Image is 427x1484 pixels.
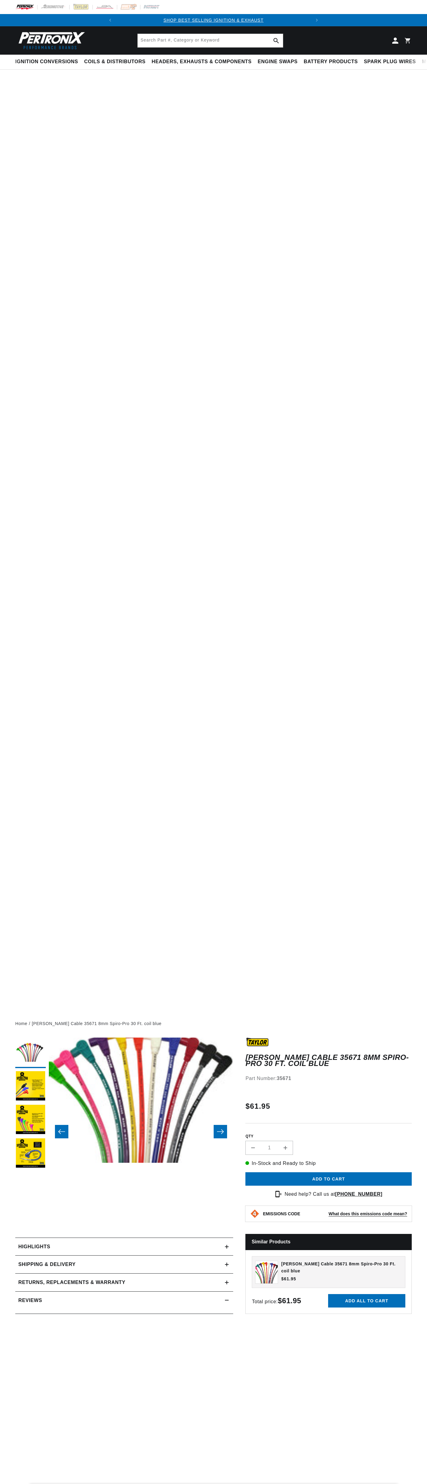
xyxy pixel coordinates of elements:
span: Spark Plug Wires [364,59,416,65]
button: Load image 3 in gallery view [15,1105,46,1135]
summary: Engine Swaps [255,55,301,69]
button: Load image 1 in gallery view [15,1038,46,1068]
span: $61.95 [245,1101,270,1112]
img: Emissions code [250,1209,260,1219]
summary: Battery Products [301,55,361,69]
span: Engine Swaps [258,59,298,65]
summary: Coils & Distributors [81,55,149,69]
div: Part Number: [245,1075,412,1082]
p: Need help? Call us at [284,1190,382,1198]
button: Translation missing: en.sections.announcements.previous_announcement [104,14,116,26]
a: [PHONE_NUMBER] [335,1191,382,1197]
span: Headers, Exhausts & Components [152,59,251,65]
a: Home [15,1020,27,1027]
img: Pertronix [15,30,85,51]
h2: Returns, Replacements & Warranty [18,1278,125,1286]
button: Translation missing: en.sections.announcements.next_announcement [311,14,323,26]
strong: 35671 [277,1076,291,1081]
input: Search Part #, Category or Keyword [138,34,283,47]
h2: Shipping & Delivery [18,1260,76,1268]
label: QTY [245,1134,412,1139]
summary: Returns, Replacements & Warranty [15,1274,233,1291]
a: [PERSON_NAME] Cable 35671 8mm Spiro-Pro 30 Ft. coil blue [32,1020,161,1027]
h2: Highlights [18,1243,50,1251]
summary: Shipping & Delivery [15,1256,233,1273]
span: $61.95 [281,1276,296,1282]
span: Ignition Conversions [15,59,78,65]
summary: Highlights [15,1238,233,1256]
nav: breadcrumbs [15,1020,412,1027]
summary: Reviews [15,1292,233,1309]
span: Battery Products [304,59,358,65]
strong: $61.95 [278,1297,301,1305]
button: Slide left [55,1125,68,1138]
h1: [PERSON_NAME] Cable 35671 8mm Spiro-Pro 30 Ft. coil blue [245,1054,412,1067]
summary: Spark Plug Wires [361,55,419,69]
button: Load image 2 in gallery view [15,1071,46,1102]
strong: What does this emissions code mean? [328,1211,407,1216]
media-gallery: Gallery Viewer [15,1038,233,1225]
summary: Ignition Conversions [15,55,81,69]
button: EMISSIONS CODEWhat does this emissions code mean? [263,1211,407,1217]
button: Add to cart [245,1172,412,1186]
h2: Reviews [18,1297,42,1304]
div: 1 of 2 [116,17,310,24]
button: Load image 4 in gallery view [15,1138,46,1169]
div: Announcement [116,17,310,24]
h2: Similar Products [245,1234,412,1250]
strong: EMISSIONS CODE [263,1211,300,1216]
p: In-Stock and Ready to Ship [245,1159,412,1167]
summary: Headers, Exhausts & Components [149,55,255,69]
a: SHOP BEST SELLING IGNITION & EXHAUST [163,18,263,23]
button: Search Part #, Category or Keyword [270,34,283,47]
button: Slide right [214,1125,227,1138]
span: Coils & Distributors [84,59,146,65]
button: Add all to cart [328,1294,405,1308]
span: Total price: [252,1299,301,1304]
